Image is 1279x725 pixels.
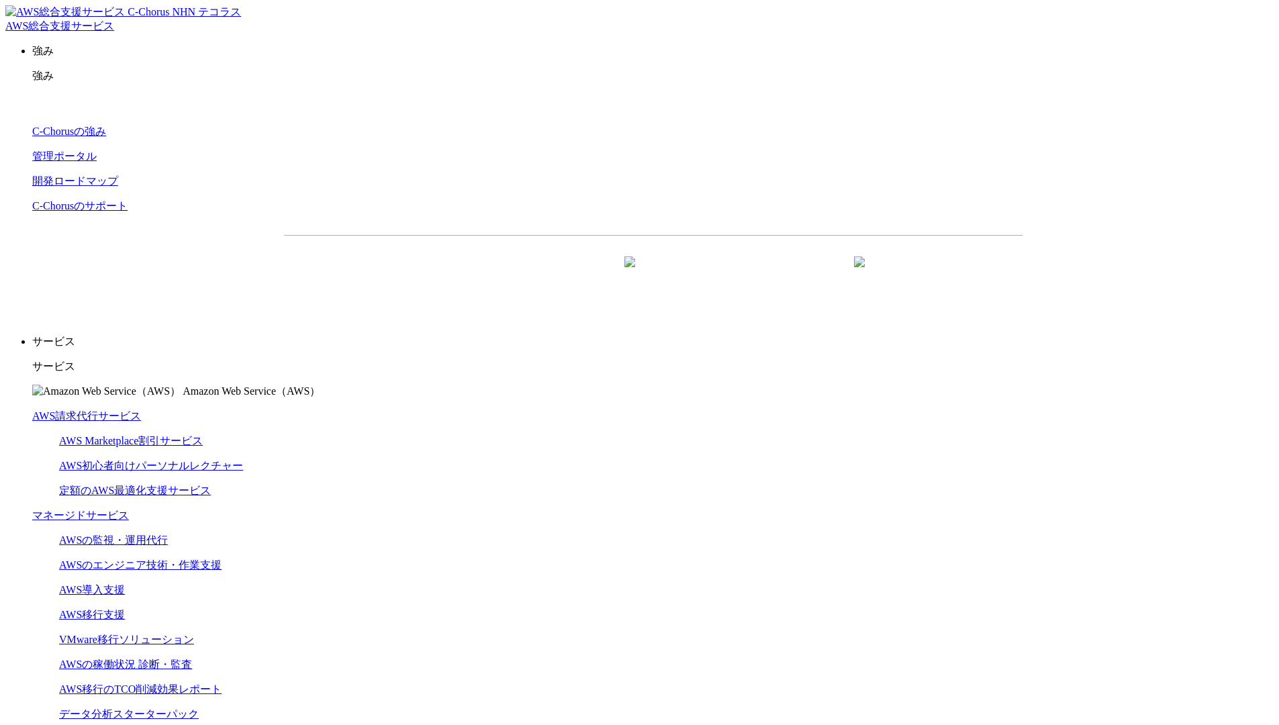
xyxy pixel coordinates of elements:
a: 定額のAWS最適化支援サービス [59,485,211,496]
a: 管理ポータル [32,150,97,162]
p: サービス [32,360,1274,374]
a: VMware移行ソリューション [59,634,194,645]
a: AWS初心者向けパーソナルレクチャー [59,460,243,471]
a: AWS総合支援サービス C-Chorus NHN テコラスAWS総合支援サービス [5,6,241,32]
img: 矢印 [854,256,865,291]
img: AWS総合支援サービス C-Chorus [5,5,170,19]
a: 資料を請求する [430,257,647,291]
a: 開発ロードマップ [32,175,118,187]
a: AWSのエンジニア技術・作業支援 [59,559,222,571]
a: AWS請求代行サービス [32,410,141,422]
img: 矢印 [624,256,635,291]
a: C-Chorusのサポート [32,200,128,211]
a: AWS移行支援 [59,609,125,620]
a: まずは相談する [660,257,876,291]
img: Amazon Web Service（AWS） [32,385,181,399]
a: AWSの監視・運用代行 [59,534,168,546]
a: データ分析スターターパック [59,708,199,720]
span: Amazon Web Service（AWS） [183,385,320,397]
p: サービス [32,335,1274,349]
a: AWS導入支援 [59,584,125,595]
a: C-Chorusの強み [32,126,106,137]
a: AWSの稼働状況 診断・監査 [59,659,192,670]
a: AWS移行のTCO削減効果レポート [59,683,222,695]
p: 強み [32,69,1274,83]
a: マネージドサービス [32,510,129,521]
p: 強み [32,44,1274,58]
a: AWS Marketplace割引サービス [59,435,203,446]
